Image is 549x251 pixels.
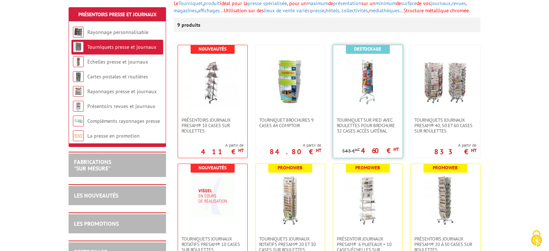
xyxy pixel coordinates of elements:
a: LES NOUVEAUTÉS [74,192,118,199]
span: A partir de [201,142,244,148]
a: hôtels, [326,7,340,14]
a: Rayonnage personnalisable [87,29,148,35]
img: Echelles presse et journaux [73,56,84,67]
span: Présentoirs journaux Presam® 10 cases sur roulettes [182,117,244,134]
img: Compléments rayonnages presse [73,116,84,126]
img: Présentoirs journaux Presam® 10 cases sur roulettes [187,56,238,107]
b: Destockage [354,46,381,52]
font: : [309,7,470,14]
a: magazines [174,7,197,14]
font: , [368,7,470,14]
b: Promoweb [278,165,302,171]
a: lieux de vente variés [264,7,309,14]
p: 9 produits [177,18,204,32]
a: Echelles presse et journaux [87,59,148,65]
span: Tourniquet brochures 9 cases A4 comptoir [259,117,321,128]
img: Rayonnage personnalisable [73,27,84,38]
img: Pas de visuel [191,175,234,217]
p: 84.80 € [270,150,321,154]
b: Nouveautés [199,165,227,171]
img: Présentoirs revues et journaux [73,101,84,112]
img: Tourniquets journaux Presam® 40, 50 et 60 cases sur roulettes [420,56,471,107]
img: Tourniquets journaux rotatifs Presam® 20 et 30 cases sur roulettes [265,175,315,225]
a: FABRICATIONS"Sur Mesure" [74,158,111,172]
a: médiathèques… [369,7,404,14]
span: A partir de [270,142,321,148]
a: collectivités [341,7,368,14]
a: Tourniquet sur pied avec roulettes pour brochure 32 cases accès latéral [333,117,402,134]
a: Compléments rayonnages presse [87,118,160,124]
img: La presse en promotion [73,130,84,141]
a: Cartes postales et routières [87,73,148,80]
p: 833 € [434,150,476,154]
span: Tourniquets journaux Presam® 40, 50 et 60 cases sur roulettes [414,117,476,134]
p: 460 € [361,148,399,153]
img: Cookies (fenêtre modale) [527,229,545,247]
a: presse [310,7,324,14]
a: Tourniquets journaux Presam® 40, 50 et 60 cases sur roulettes [411,117,480,134]
font: Structure métallique chromée. [404,7,470,14]
sup: HT [471,147,476,153]
b: Promoweb [355,165,380,171]
span: A partir de [434,142,476,148]
img: Tourniquets presse et journaux [73,42,84,52]
sup: HT [316,147,321,153]
img: Cartes postales et routières [73,71,84,82]
a: Présentoirs Presse et Journaux [78,11,157,18]
a: Présentoirs journaux Presam® 10 cases sur roulettes [178,117,247,134]
p: 411 € [201,150,244,154]
b: Nouveautés [199,46,227,52]
img: Présentoirs journaux Presam® 20 à 30 cases sur roulettes [420,175,471,225]
a: La presse en promotion [87,133,140,139]
img: Rayonnages presse et journaux [73,86,84,97]
font: , [324,7,470,14]
b: Promoweb [433,165,458,171]
a: Tourniquets presse et journaux [87,44,156,50]
a: Tourniquet brochures 9 cases A4 comptoir [256,117,325,128]
p: 543 € [342,148,360,154]
button: Cookies (fenêtre modale) [524,226,549,251]
font: Utilisation sur des [224,7,470,14]
a: Rayonnages presse et journaux [87,88,157,95]
sup: HT [238,147,244,153]
img: Présentoir journaux Presam®: 6 plateaux + 10 cases/échelles sur roulettes [343,175,393,225]
sup: HT [355,147,360,152]
sup: HT [393,146,399,152]
span: Tourniquet sur pied avec roulettes pour brochure 32 cases accès latéral [337,117,399,134]
img: Tourniquet sur pied avec roulettes pour brochure 32 cases accès latéral [343,56,393,107]
a: LES PROMOTIONS [74,220,119,227]
a: affichages... [198,7,224,14]
a: Présentoirs revues et journaux [87,103,155,109]
img: Tourniquet brochures 9 cases A4 comptoir [265,56,315,107]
